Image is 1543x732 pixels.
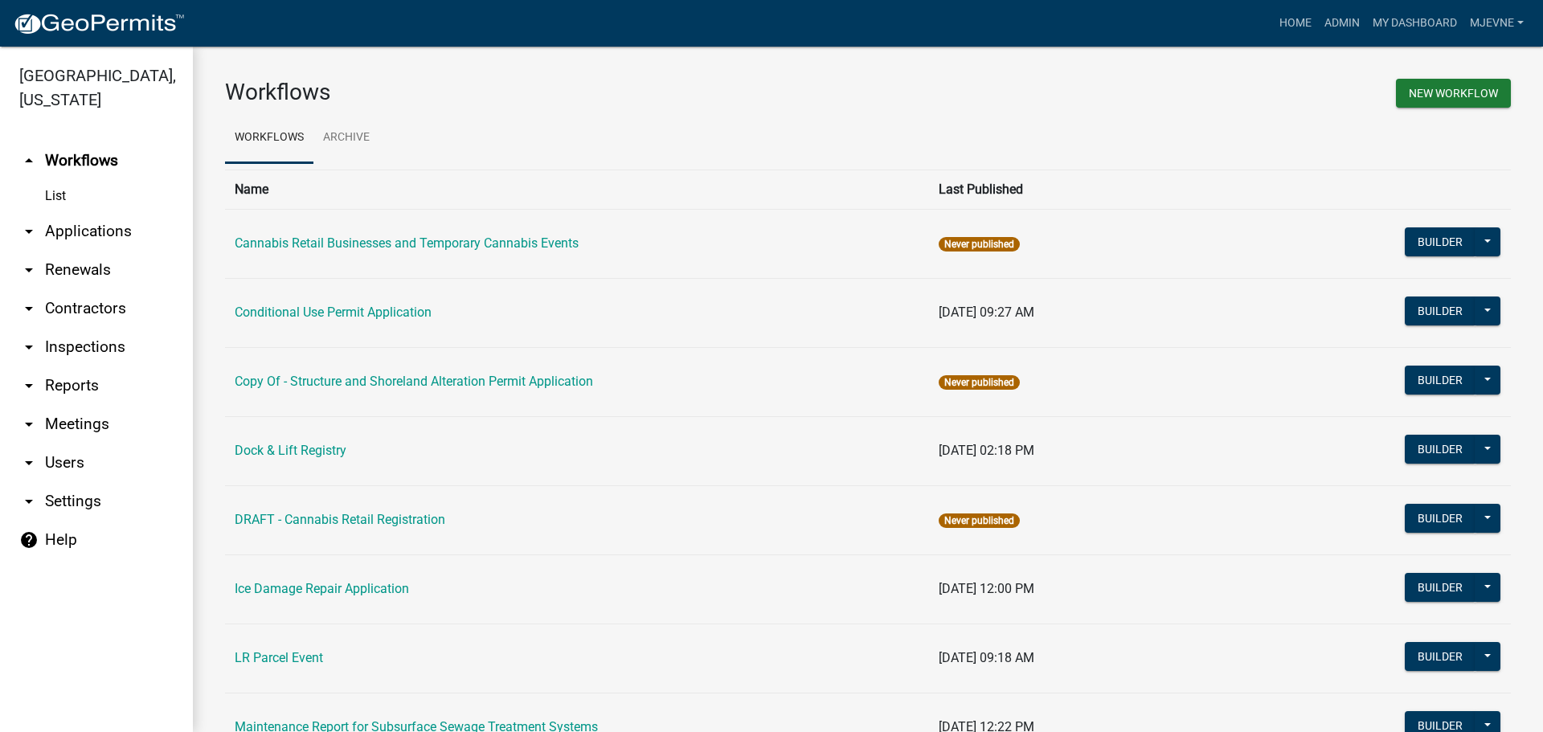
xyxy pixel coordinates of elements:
button: Builder [1405,504,1475,533]
a: Ice Damage Repair Application [235,581,409,596]
span: Never published [939,237,1020,251]
a: Copy Of - Structure and Shoreland Alteration Permit Application [235,374,593,389]
a: Home [1273,8,1318,39]
a: Cannabis Retail Businesses and Temporary Cannabis Events [235,235,579,251]
th: Last Published [929,170,1301,209]
i: arrow_drop_down [19,492,39,511]
button: New Workflow [1396,79,1511,108]
a: Admin [1318,8,1366,39]
a: DRAFT - Cannabis Retail Registration [235,512,445,527]
a: LR Parcel Event [235,650,323,665]
i: arrow_drop_down [19,337,39,357]
i: arrow_drop_up [19,151,39,170]
span: [DATE] 02:18 PM [939,443,1034,458]
a: Archive [313,112,379,164]
th: Name [225,170,929,209]
a: Conditional Use Permit Application [235,305,432,320]
i: arrow_drop_down [19,415,39,434]
i: arrow_drop_down [19,260,39,280]
span: Never published [939,513,1020,528]
a: MJevne [1463,8,1530,39]
button: Builder [1405,227,1475,256]
button: Builder [1405,642,1475,671]
span: [DATE] 12:00 PM [939,581,1034,596]
button: Builder [1405,573,1475,602]
button: Builder [1405,435,1475,464]
i: help [19,530,39,550]
button: Builder [1405,296,1475,325]
a: My Dashboard [1366,8,1463,39]
i: arrow_drop_down [19,222,39,241]
span: [DATE] 09:27 AM [939,305,1034,320]
i: arrow_drop_down [19,453,39,472]
i: arrow_drop_down [19,376,39,395]
a: Workflows [225,112,313,164]
a: Dock & Lift Registry [235,443,346,458]
span: [DATE] 09:18 AM [939,650,1034,665]
span: Never published [939,375,1020,390]
i: arrow_drop_down [19,299,39,318]
h3: Workflows [225,79,856,106]
button: Builder [1405,366,1475,395]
